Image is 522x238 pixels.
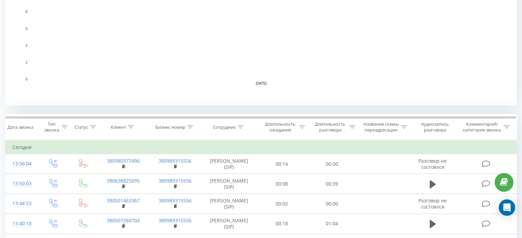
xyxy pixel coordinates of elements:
span: Разговор не состоялся [418,197,447,210]
text: 0 [25,77,27,81]
div: 13:50:03 [12,177,31,190]
a: 380638825095 [107,177,140,184]
div: Сотрудник [213,124,236,130]
div: Аудиозапись разговора [415,121,455,133]
div: Бизнес номер [155,124,185,130]
a: 380989315556 [159,177,192,184]
div: Название схемы переадресации [363,121,399,133]
div: Тип звонка [43,121,59,133]
td: 01:04 [307,214,357,234]
span: Разговор не состоялся [418,158,447,170]
a: 380501463367 [107,197,140,204]
div: 13:56:04 [12,157,31,171]
text: [DATE] [256,82,267,85]
td: 00:39 [307,174,357,194]
div: Дата звонка [8,124,33,130]
td: [PERSON_NAME] (SIP) [201,154,257,174]
div: 13:44:53 [12,197,31,210]
div: Статус [74,124,88,130]
div: Длительность ожидания [263,121,298,133]
a: 380980377496 [107,158,140,164]
td: 00:18 [257,214,307,234]
div: Open Intercom Messenger [499,199,515,216]
td: 00:14 [257,154,307,174]
td: 00:08 [257,174,307,194]
td: 00:02 [257,194,307,214]
div: Длительность разговора [313,121,347,133]
div: 13:40:10 [12,217,31,230]
td: [PERSON_NAME] (SIP) [201,194,257,214]
td: Сегодня [5,140,517,154]
a: 380989315556 [159,217,192,224]
text: 4 [25,44,27,48]
td: [PERSON_NAME] (SIP) [201,174,257,194]
div: Клиент [111,124,126,130]
text: 2 [25,61,27,64]
td: 00:00 [307,194,357,214]
text: 8 [25,10,27,14]
text: 6 [25,27,27,31]
div: Комментарий/категория звонка [462,121,502,133]
td: 00:00 [307,154,357,174]
a: 380989315556 [159,197,192,204]
a: 380989315556 [159,158,192,164]
td: [PERSON_NAME] (SIP) [201,214,257,234]
a: 380507260704 [107,217,140,224]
